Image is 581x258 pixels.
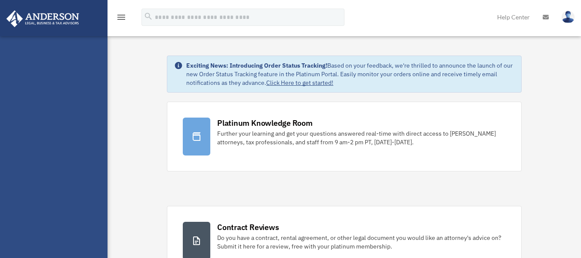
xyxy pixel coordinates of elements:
a: Platinum Knowledge Room Further your learning and get your questions answered real-time with dire... [167,102,522,171]
img: Anderson Advisors Platinum Portal [4,10,82,27]
a: menu [116,15,126,22]
div: Contract Reviews [217,222,279,233]
div: Do you have a contract, rental agreement, or other legal document you would like an attorney's ad... [217,233,506,251]
div: Further your learning and get your questions answered real-time with direct access to [PERSON_NAM... [217,129,506,146]
a: Click Here to get started! [266,79,333,87]
strong: Exciting News: Introducing Order Status Tracking! [186,62,327,69]
img: User Pic [562,11,575,23]
i: menu [116,12,126,22]
div: Based on your feedback, we're thrilled to announce the launch of our new Order Status Tracking fe... [186,61,514,87]
div: Platinum Knowledge Room [217,118,313,128]
i: search [144,12,153,21]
